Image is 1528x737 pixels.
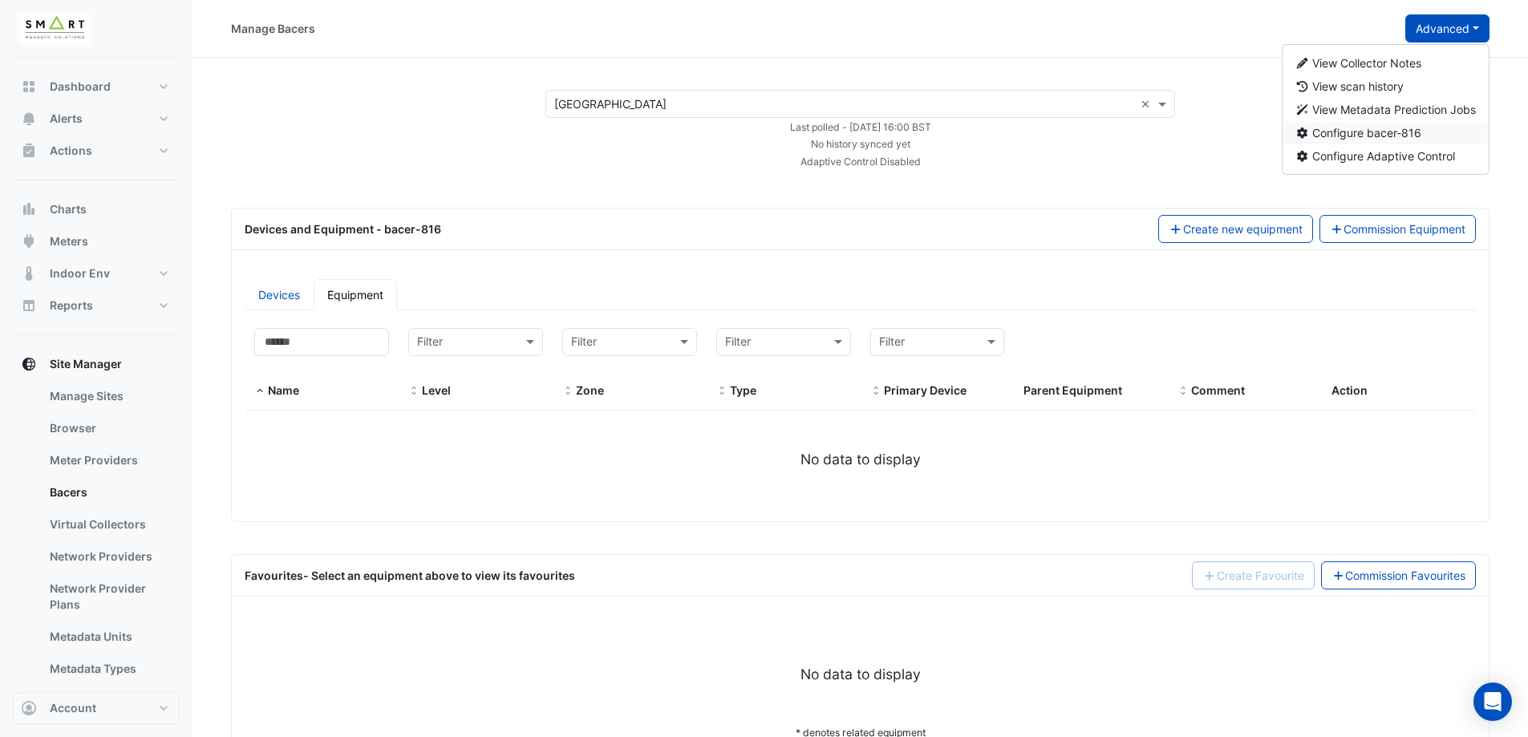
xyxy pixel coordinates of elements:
[13,692,180,724] button: Account
[1312,79,1404,93] span: View scan history
[1405,14,1489,43] button: Advanced
[37,541,180,573] a: Network Providers
[1312,56,1421,70] span: View Collector Notes
[37,573,180,621] a: Network Provider Plans
[245,279,314,310] a: Devices
[1177,385,1189,398] span: Comment
[303,569,575,582] span: - Select an equipment above to view its favourites
[13,225,180,257] button: Meters
[13,290,180,322] button: Reports
[21,298,37,314] app-icon: Reports
[1312,126,1421,140] span: Configure bacer-816
[13,71,180,103] button: Dashboard
[268,383,299,397] span: Name
[1473,682,1512,721] div: Open Intercom Messenger
[37,685,180,717] a: Metadata
[1331,383,1368,397] span: Action
[245,449,1476,470] div: No data to display
[1321,561,1477,589] a: Commission Favourites
[37,444,180,476] a: Meter Providers
[1283,121,1489,144] button: Configure bacer-816
[50,356,122,372] span: Site Manager
[50,79,111,95] span: Dashboard
[1312,149,1455,163] span: Configure Adaptive Control
[19,13,91,45] img: Company Logo
[408,385,419,398] span: Level
[21,79,37,95] app-icon: Dashboard
[13,135,180,167] button: Actions
[1283,75,1489,98] button: View scan history
[562,385,574,398] span: Zone
[1283,144,1489,168] button: Configure Adaptive Control
[800,156,921,168] small: Adaptive Control Disabled
[21,265,37,281] app-icon: Indoor Env
[21,143,37,159] app-icon: Actions
[13,193,180,225] button: Charts
[730,383,756,397] span: Type
[1141,95,1154,112] span: Clear
[254,385,265,398] span: Name
[245,664,1476,685] div: No data to display
[50,265,110,281] span: Indoor Env
[716,385,728,398] span: Type
[870,385,882,398] span: Primary Device
[790,121,931,133] small: Mon 18-Aug-2025 16:00 BST
[1283,51,1489,75] button: View Collector Notes
[37,476,180,508] a: Bacers
[21,201,37,217] app-icon: Charts
[231,20,315,37] div: Manage Bacers
[37,653,180,685] a: Metadata Types
[21,111,37,127] app-icon: Alerts
[314,279,397,310] a: Equipment
[50,298,93,314] span: Reports
[1191,383,1245,397] span: Comment
[1282,44,1490,175] div: Advanced
[1158,215,1313,243] button: Create new equipment
[13,103,180,135] button: Alerts
[884,383,967,397] span: Primary Device
[245,567,575,584] div: Favourites
[811,138,910,150] small: No history synced yet
[37,621,180,653] a: Metadata Units
[50,700,96,716] span: Account
[422,383,451,397] span: Level
[1023,383,1122,397] span: Parent Equipment
[21,233,37,249] app-icon: Meters
[50,201,87,217] span: Charts
[21,356,37,372] app-icon: Site Manager
[13,257,180,290] button: Indoor Env
[13,348,180,380] button: Site Manager
[37,508,180,541] a: Virtual Collectors
[37,380,180,412] a: Manage Sites
[50,143,92,159] span: Actions
[50,111,83,127] span: Alerts
[235,221,1149,237] div: Devices and Equipment - bacer-816
[37,412,180,444] a: Browser
[1283,98,1489,121] button: View Metadata Prediction Jobs
[576,383,604,397] span: Zone
[1312,103,1476,116] span: View Metadata Prediction Jobs
[1319,215,1477,243] button: Commission Equipment
[50,233,88,249] span: Meters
